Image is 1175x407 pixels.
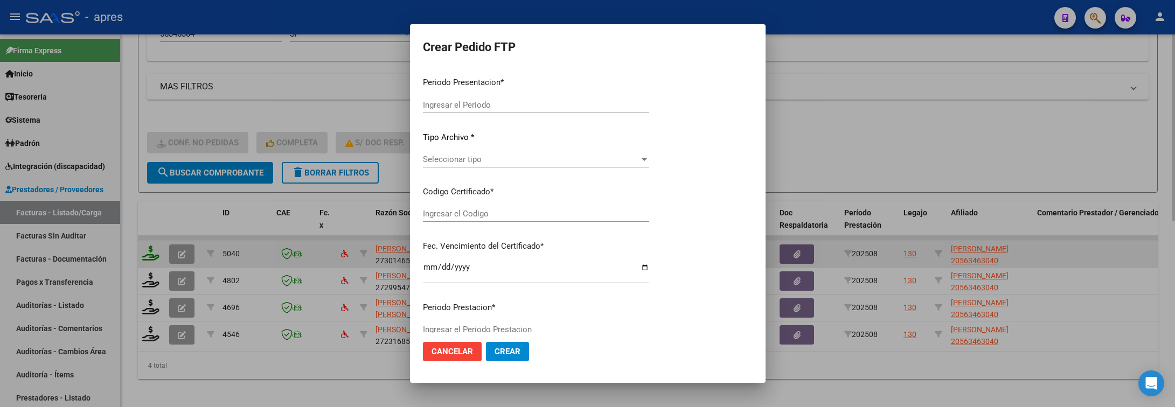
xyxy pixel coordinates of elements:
[423,240,649,252] p: Fec. Vencimiento del Certificado
[432,347,473,356] span: Cancelar
[423,131,649,144] p: Tipo Archivo *
[1138,370,1164,396] div: Open Intercom Messenger
[495,347,520,356] span: Crear
[423,76,649,89] p: Periodo Presentacion
[423,37,753,58] h2: Crear Pedido FTP
[423,186,649,198] p: Codigo Certificado
[423,301,649,314] p: Periodo Prestacion
[423,342,482,361] button: Cancelar
[423,155,639,164] span: Seleccionar tipo
[486,342,529,361] button: Crear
